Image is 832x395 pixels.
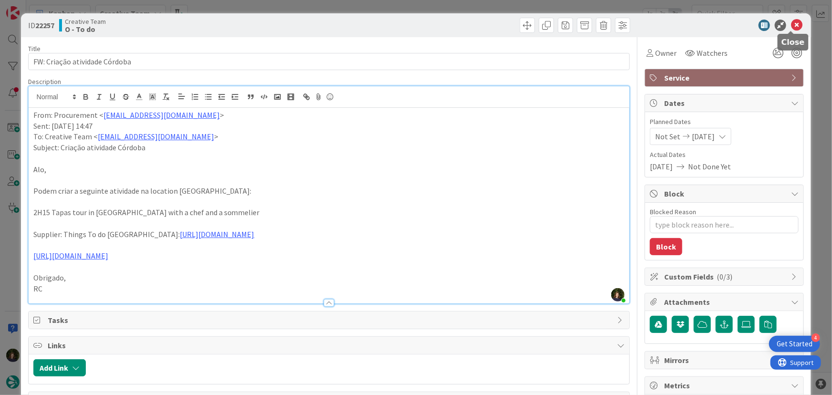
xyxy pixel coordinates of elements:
[33,207,625,218] p: 2H15 Tapas tour in [GEOGRAPHIC_DATA] with a chef and a sommelier
[33,121,625,132] p: Sent: [DATE] 14:47
[33,272,625,283] p: Obrigado,
[65,18,106,25] span: Creative Team
[33,186,625,197] p: Podem criar a seguinte atividade na location [GEOGRAPHIC_DATA]:
[664,188,786,199] span: Block
[664,271,786,282] span: Custom Fields
[65,25,106,33] b: O - To do
[103,110,220,120] a: [EMAIL_ADDRESS][DOMAIN_NAME]
[48,340,613,351] span: Links
[769,336,820,352] div: Open Get Started checklist, remaining modules: 4
[664,296,786,308] span: Attachments
[33,164,625,175] p: Alo,
[33,131,625,142] p: To: Creative Team < >
[650,208,696,216] label: Blocked Reason
[650,238,682,255] button: Block
[650,150,799,160] span: Actual Dates
[20,1,43,13] span: Support
[777,339,812,349] div: Get Started
[180,229,255,239] a: [URL][DOMAIN_NAME]
[28,77,61,86] span: Description
[717,272,732,281] span: ( 0/3 )
[33,359,86,376] button: Add Link
[33,142,625,153] p: Subject: Criação atividade Córdoba
[98,132,214,141] a: [EMAIL_ADDRESS][DOMAIN_NAME]
[33,229,625,240] p: Supplier: Things To do [GEOGRAPHIC_DATA]:
[611,288,625,301] img: OSJL0tKbxWQXy8f5HcXbcaBiUxSzdGq2.jpg
[33,283,625,294] p: RC
[650,161,673,172] span: [DATE]
[688,161,731,172] span: Not Done Yet
[33,251,108,260] a: [URL][DOMAIN_NAME]
[28,53,630,70] input: type card name here...
[697,47,728,59] span: Watchers
[33,110,625,121] p: From: Procurement < >
[692,131,715,142] span: [DATE]
[28,44,41,53] label: Title
[811,333,820,342] div: 4
[28,20,54,31] span: ID
[664,97,786,109] span: Dates
[664,354,786,366] span: Mirrors
[48,314,613,326] span: Tasks
[655,47,677,59] span: Owner
[781,38,805,47] h5: Close
[664,72,786,83] span: Service
[650,117,799,127] span: Planned Dates
[664,380,786,391] span: Metrics
[35,21,54,30] b: 22257
[655,131,680,142] span: Not Set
